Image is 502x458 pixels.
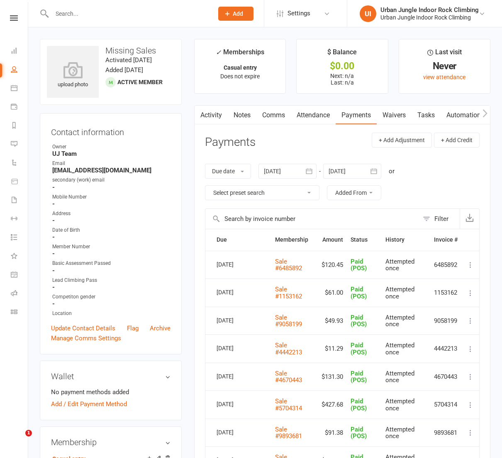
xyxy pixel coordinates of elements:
[11,98,28,117] a: Payments
[430,229,461,250] th: Invoice #
[318,390,347,419] td: $427.68
[412,106,441,125] a: Tasks
[385,397,414,412] span: Attempted once
[52,226,171,234] div: Date of Birth
[52,160,171,167] div: Email
[318,279,347,307] td: $61.00
[275,370,302,384] a: Sale #4670443
[11,117,28,136] a: Reports
[52,217,171,224] strong: -
[434,133,480,148] button: + Add Credit
[117,79,163,85] span: Active member
[291,106,336,125] a: Attendance
[385,342,414,356] span: Attempted once
[430,334,461,363] td: 4442213
[382,229,430,250] th: History
[51,323,115,333] a: Update Contact Details
[150,323,171,333] a: Archive
[275,258,302,272] a: Sale #6485892
[52,210,171,218] div: Address
[318,307,347,335] td: $49.93
[213,229,271,250] th: Due
[11,303,28,322] a: Class kiosk mode
[372,133,432,148] button: + Add Adjustment
[434,214,448,224] div: Filter
[351,314,367,328] span: Paid (POS)
[336,106,377,125] a: Payments
[217,314,255,327] div: [DATE]
[52,193,171,201] div: Mobile Number
[430,251,461,279] td: 6485892
[52,167,171,174] strong: [EMAIL_ADDRESS][DOMAIN_NAME]
[217,370,255,383] div: [DATE]
[385,314,414,328] span: Attempted once
[11,80,28,98] a: Calendar
[52,310,171,317] div: Location
[47,62,99,89] div: upload photo
[52,250,171,257] strong: -
[51,333,121,343] a: Manage Comms Settings
[105,56,152,64] time: Activated [DATE]
[385,370,414,384] span: Attempted once
[275,426,302,440] a: Sale #9893681
[318,251,347,279] td: $120.45
[233,10,243,17] span: Add
[216,47,264,62] div: Memberships
[304,73,380,86] p: Next: n/a Last: n/a
[430,363,461,391] td: 4670443
[52,267,171,274] strong: -
[49,8,207,19] input: Search...
[419,209,460,229] button: Filter
[52,293,171,301] div: Competiton gender
[25,430,32,436] span: 1
[407,62,483,70] div: Never
[220,73,260,80] span: Does not expire
[351,342,367,356] span: Paid (POS)
[385,286,414,300] span: Attempted once
[52,284,171,291] strong: -
[52,176,171,184] div: secondary (work) email
[52,276,171,284] div: Lead Climbing Pass
[327,47,357,62] div: $ Balance
[52,259,171,267] div: Basic Assessment Passed
[380,14,479,21] div: Urban Jungle Indoor Rock Climbing
[430,279,461,307] td: 1153162
[275,286,302,300] a: Sale #1153162
[51,438,171,447] h3: Membership
[318,419,347,447] td: $91.38
[275,342,302,356] a: Sale #4442213
[441,106,490,125] a: Automations
[51,387,171,397] li: No payment methods added
[318,334,347,363] td: $11.29
[430,419,461,447] td: 9893681
[351,426,367,440] span: Paid (POS)
[351,258,367,272] span: Paid (POS)
[47,46,175,55] h3: Missing Sales
[224,64,257,71] strong: Casual entry
[427,47,462,62] div: Last visit
[217,397,255,410] div: [DATE]
[11,61,28,80] a: People
[51,372,171,381] h3: Wallet
[52,243,171,251] div: Member Number
[256,106,291,125] a: Comms
[351,286,367,300] span: Paid (POS)
[205,136,256,149] h3: Payments
[218,7,253,21] button: Add
[217,258,255,271] div: [DATE]
[205,164,251,179] button: Due date
[423,74,465,80] a: view attendance
[11,285,28,303] a: Roll call kiosk mode
[385,426,414,440] span: Attempted once
[318,229,347,250] th: Amount
[228,106,256,125] a: Notes
[205,209,419,229] input: Search by invoice number
[52,233,171,241] strong: -
[327,185,381,200] button: Added From
[380,6,479,14] div: Urban Jungle Indoor Rock Climbing
[430,307,461,335] td: 9058199
[52,184,171,191] strong: -
[430,390,461,419] td: 5704314
[304,62,380,70] div: $0.00
[217,286,255,298] div: [DATE]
